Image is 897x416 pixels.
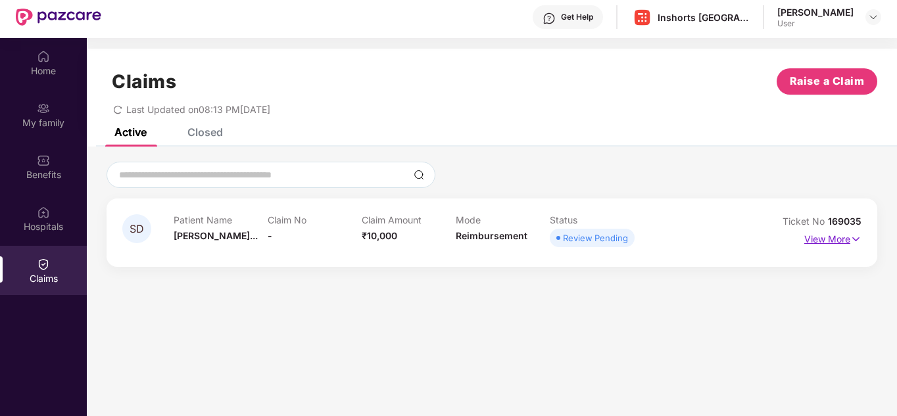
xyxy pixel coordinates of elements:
[37,206,50,219] img: svg+xml;base64,PHN2ZyBpZD0iSG9zcGl0YWxzIiB4bWxucz0iaHR0cDovL3d3dy53My5vcmcvMjAwMC9zdmciIHdpZHRoPS...
[658,11,750,24] div: Inshorts [GEOGRAPHIC_DATA] Advertising And Services Private Limited
[456,214,550,225] p: Mode
[550,214,644,225] p: Status
[268,214,362,225] p: Claim No
[37,154,50,167] img: svg+xml;base64,PHN2ZyBpZD0iQmVuZWZpdHMiIHhtbG5zPSJodHRwOi8vd3d3LnczLm9yZy8yMDAwL3N2ZyIgd2lkdGg9Ij...
[633,8,652,27] img: Inshorts%20Logo.png
[543,12,556,25] img: svg+xml;base64,PHN2ZyBpZD0iSGVscC0zMngzMiIgeG1sbnM9Imh0dHA6Ly93d3cudzMub3JnLzIwMDAvc3ZnIiB3aWR0aD...
[362,230,397,241] span: ₹10,000
[777,6,854,18] div: [PERSON_NAME]
[126,104,270,115] span: Last Updated on 08:13 PM[DATE]
[113,104,122,115] span: redo
[561,12,593,22] div: Get Help
[804,229,861,246] p: View More
[414,170,424,180] img: svg+xml;base64,PHN2ZyBpZD0iU2VhcmNoLTMyeDMyIiB4bWxucz0iaHR0cDovL3d3dy53My5vcmcvMjAwMC9zdmciIHdpZH...
[130,223,144,235] span: SD
[790,73,865,89] span: Raise a Claim
[828,216,861,227] span: 169035
[777,68,877,95] button: Raise a Claim
[37,258,50,271] img: svg+xml;base64,PHN2ZyBpZD0iQ2xhaW0iIHhtbG5zPSJodHRwOi8vd3d3LnczLm9yZy8yMDAwL3N2ZyIgd2lkdGg9IjIwIi...
[174,230,258,241] span: [PERSON_NAME]...
[37,50,50,63] img: svg+xml;base64,PHN2ZyBpZD0iSG9tZSIgeG1sbnM9Imh0dHA6Ly93d3cudzMub3JnLzIwMDAvc3ZnIiB3aWR0aD0iMjAiIG...
[850,232,861,246] img: svg+xml;base64,PHN2ZyB4bWxucz0iaHR0cDovL3d3dy53My5vcmcvMjAwMC9zdmciIHdpZHRoPSIxNyIgaGVpZ2h0PSIxNy...
[268,230,272,241] span: -
[868,12,879,22] img: svg+xml;base64,PHN2ZyBpZD0iRHJvcGRvd24tMzJ4MzIiIHhtbG5zPSJodHRwOi8vd3d3LnczLm9yZy8yMDAwL3N2ZyIgd2...
[174,214,268,225] p: Patient Name
[37,102,50,115] img: svg+xml;base64,PHN2ZyB3aWR0aD0iMjAiIGhlaWdodD0iMjAiIHZpZXdCb3g9IjAgMCAyMCAyMCIgZmlsbD0ibm9uZSIgeG...
[783,216,828,227] span: Ticket No
[456,230,527,241] span: Reimbursement
[16,9,101,26] img: New Pazcare Logo
[777,18,854,29] div: User
[114,126,147,139] div: Active
[112,70,176,93] h1: Claims
[563,231,628,244] div: Review Pending
[362,214,456,225] p: Claim Amount
[187,126,223,139] div: Closed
